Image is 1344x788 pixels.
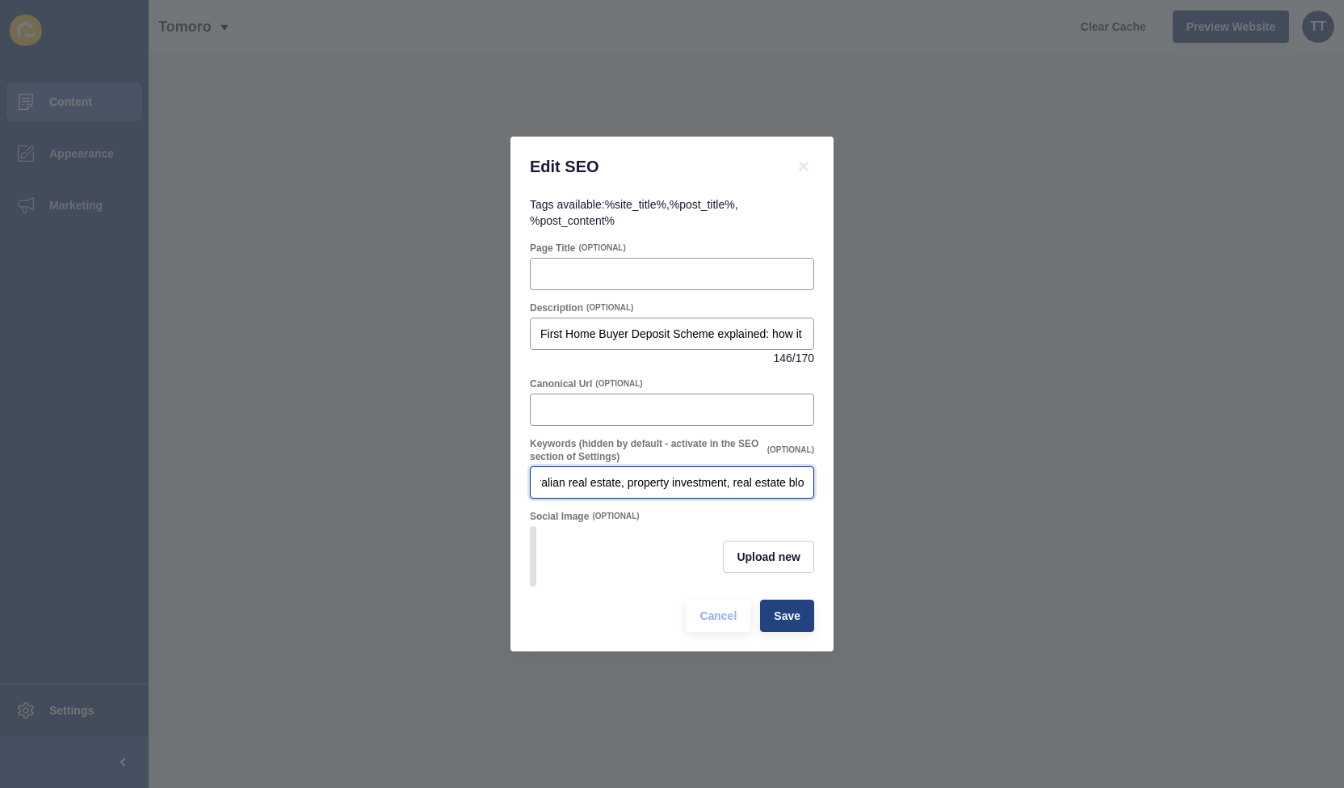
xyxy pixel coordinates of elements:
span: Upload new [737,549,800,565]
span: 146 [773,350,792,366]
button: Upload new [723,541,814,573]
label: Canonical Url [530,377,592,390]
span: Tags available: , , [530,198,738,227]
code: %site_title% [605,198,666,211]
label: Keywords (hidden by default - activate in the SEO section of Settings) [530,437,764,463]
span: Save [774,608,800,624]
span: (OPTIONAL) [595,378,642,390]
span: / [792,350,796,366]
code: %post_content% [530,214,615,227]
span: (OPTIONAL) [767,445,814,456]
button: Save [760,600,814,632]
h1: Edit SEO [530,156,774,177]
button: Cancel [686,600,750,632]
span: Cancel [699,608,737,624]
span: (OPTIONAL) [592,511,639,522]
span: (OPTIONAL) [586,302,633,314]
label: Social Image [530,510,589,523]
span: 170 [796,350,814,366]
label: Description [530,301,583,314]
code: %post_title% [670,198,735,211]
span: (OPTIONAL) [578,242,625,254]
label: Page Title [530,242,575,255]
